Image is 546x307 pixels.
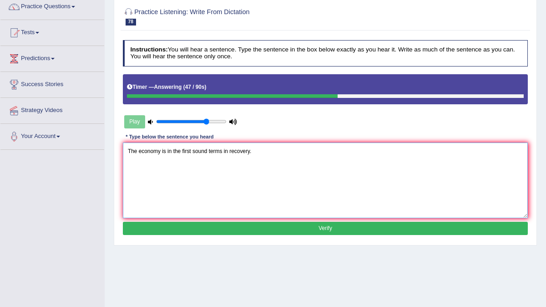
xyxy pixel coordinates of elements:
div: * Type below the sentence you heard [123,133,217,141]
h2: Practice Listening: Write From Dictation [123,6,374,26]
b: ) [205,84,207,90]
b: 47 / 90s [185,84,205,90]
b: Instructions: [130,46,167,53]
h5: Timer — [127,84,206,90]
a: Predictions [0,46,104,69]
b: ( [183,84,185,90]
a: Strategy Videos [0,98,104,121]
b: Answering [154,84,182,90]
a: Tests [0,20,104,43]
h4: You will hear a sentence. Type the sentence in the box below exactly as you hear it. Write as muc... [123,40,528,66]
button: Verify [123,222,528,235]
a: Success Stories [0,72,104,95]
a: Your Account [0,124,104,147]
span: 78 [126,19,136,26]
